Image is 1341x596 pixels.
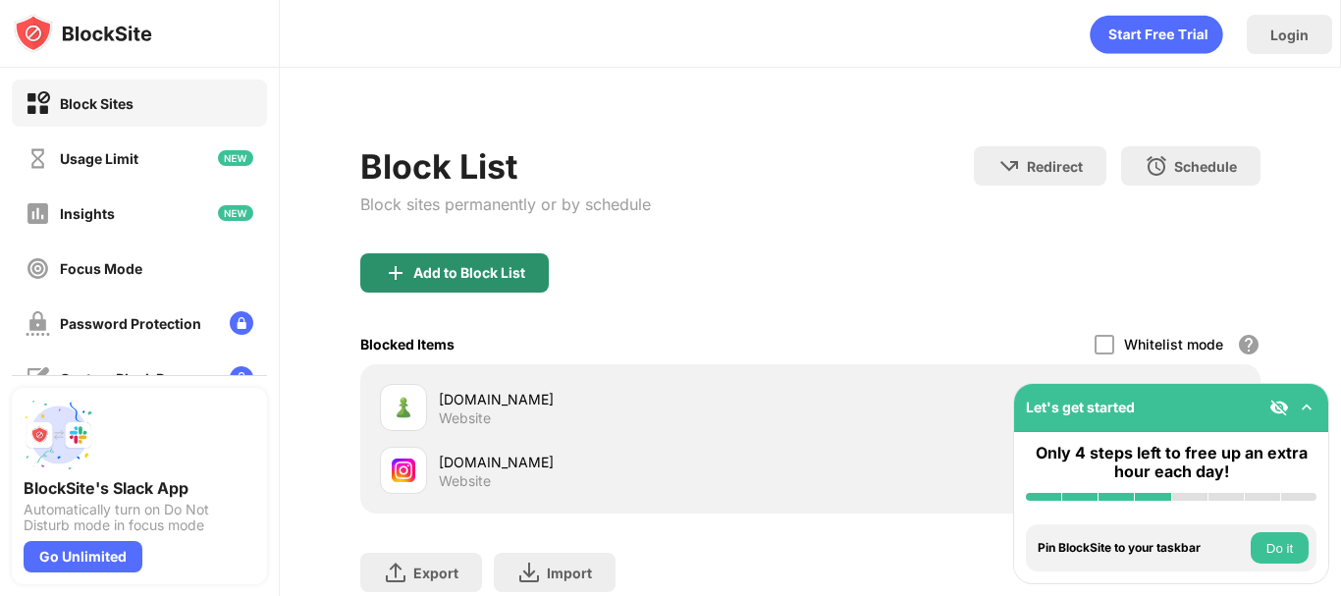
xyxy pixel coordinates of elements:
[24,541,142,572] div: Go Unlimited
[230,366,253,390] img: lock-menu.svg
[26,366,50,391] img: customize-block-page-off.svg
[360,146,651,187] div: Block List
[392,459,415,482] img: favicons
[1090,15,1223,54] div: animation
[1026,399,1135,415] div: Let's get started
[26,256,50,281] img: focus-off.svg
[60,315,201,332] div: Password Protection
[26,146,50,171] img: time-usage-off.svg
[1124,336,1223,352] div: Whitelist mode
[24,502,255,533] div: Automatically turn on Do Not Disturb mode in focus mode
[26,201,50,226] img: insights-off.svg
[360,194,651,214] div: Block sites permanently or by schedule
[439,409,491,427] div: Website
[26,311,50,336] img: password-protection-off.svg
[413,265,525,281] div: Add to Block List
[392,396,415,419] img: favicons
[413,565,458,581] div: Export
[60,370,189,387] div: Custom Block Page
[60,260,142,277] div: Focus Mode
[60,205,115,222] div: Insights
[1251,532,1309,564] button: Do it
[24,400,94,470] img: push-slack.svg
[1297,398,1316,417] img: omni-setup-toggle.svg
[60,150,138,167] div: Usage Limit
[439,452,811,472] div: [DOMAIN_NAME]
[14,14,152,53] img: logo-blocksite.svg
[1269,398,1289,417] img: eye-not-visible.svg
[547,565,592,581] div: Import
[218,205,253,221] img: new-icon.svg
[24,478,255,498] div: BlockSite's Slack App
[230,311,253,335] img: lock-menu.svg
[360,336,455,352] div: Blocked Items
[439,472,491,490] div: Website
[1270,27,1309,43] div: Login
[1174,158,1237,175] div: Schedule
[1027,158,1083,175] div: Redirect
[1038,541,1246,555] div: Pin BlockSite to your taskbar
[26,91,50,116] img: block-on.svg
[1026,444,1316,481] div: Only 4 steps left to free up an extra hour each day!
[439,389,811,409] div: [DOMAIN_NAME]
[218,150,253,166] img: new-icon.svg
[60,95,134,112] div: Block Sites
